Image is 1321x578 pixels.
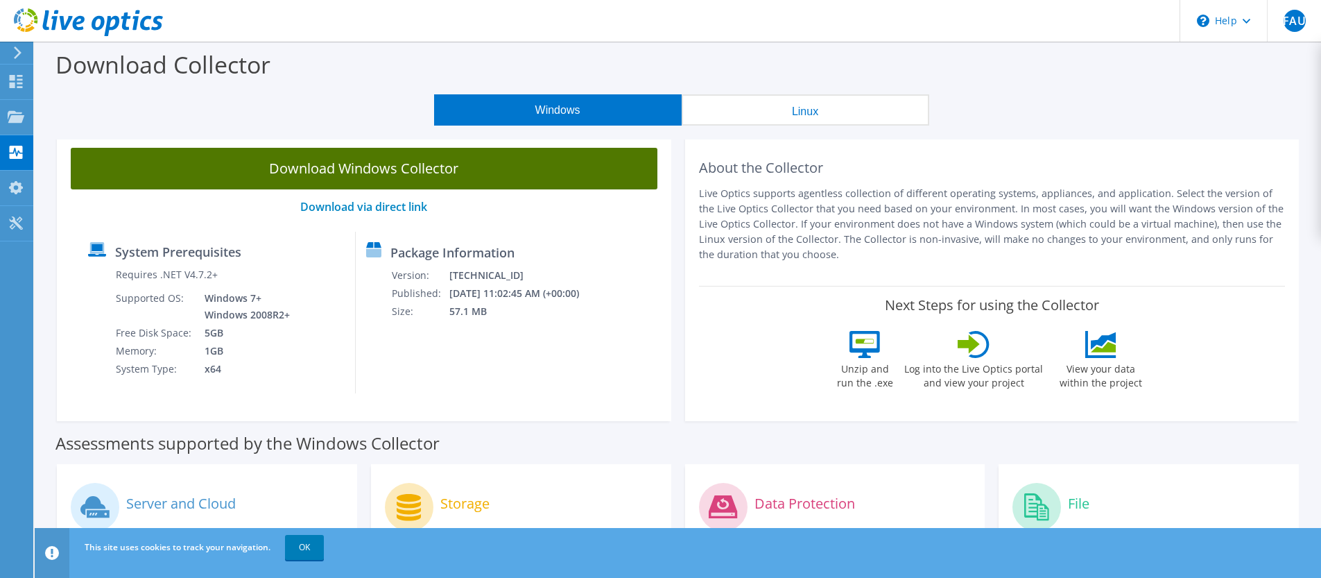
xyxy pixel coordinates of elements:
[115,289,194,324] td: Supported OS:
[754,497,855,511] label: Data Protection
[116,268,218,282] label: Requires .NET V4.7.2+
[885,297,1099,314] label: Next Steps for using the Collector
[1068,497,1089,511] label: File
[833,358,897,390] label: Unzip and run the .exe
[115,324,194,342] td: Free Disk Space:
[440,497,490,511] label: Storage
[434,94,682,126] button: Windows
[194,360,293,378] td: x64
[449,303,598,321] td: 57.1 MB
[1197,15,1209,27] svg: \n
[85,541,270,553] span: This site uses cookies to track your navigation.
[194,342,293,360] td: 1GB
[449,284,598,303] td: [DATE] 11:02:45 AM (+00:00)
[194,324,293,342] td: 5GB
[126,497,236,511] label: Server and Cloud
[55,49,270,80] label: Download Collector
[390,246,515,260] label: Package Information
[115,360,194,378] td: System Type:
[682,94,929,126] button: Linux
[1051,358,1150,390] label: View your data within the project
[115,342,194,360] td: Memory:
[115,245,241,259] label: System Prerequisites
[904,358,1044,390] label: Log into the Live Optics portal and view your project
[300,199,427,214] a: Download via direct link
[391,284,449,303] td: Published:
[55,436,440,450] label: Assessments supported by the Windows Collector
[1284,10,1306,32] span: FAU
[194,289,293,324] td: Windows 7+ Windows 2008R2+
[699,160,1286,176] h2: About the Collector
[391,303,449,321] td: Size:
[449,266,598,284] td: [TECHNICAL_ID]
[699,186,1286,262] p: Live Optics supports agentless collection of different operating systems, appliances, and applica...
[391,266,449,284] td: Version:
[285,535,324,560] a: OK
[71,148,657,189] a: Download Windows Collector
